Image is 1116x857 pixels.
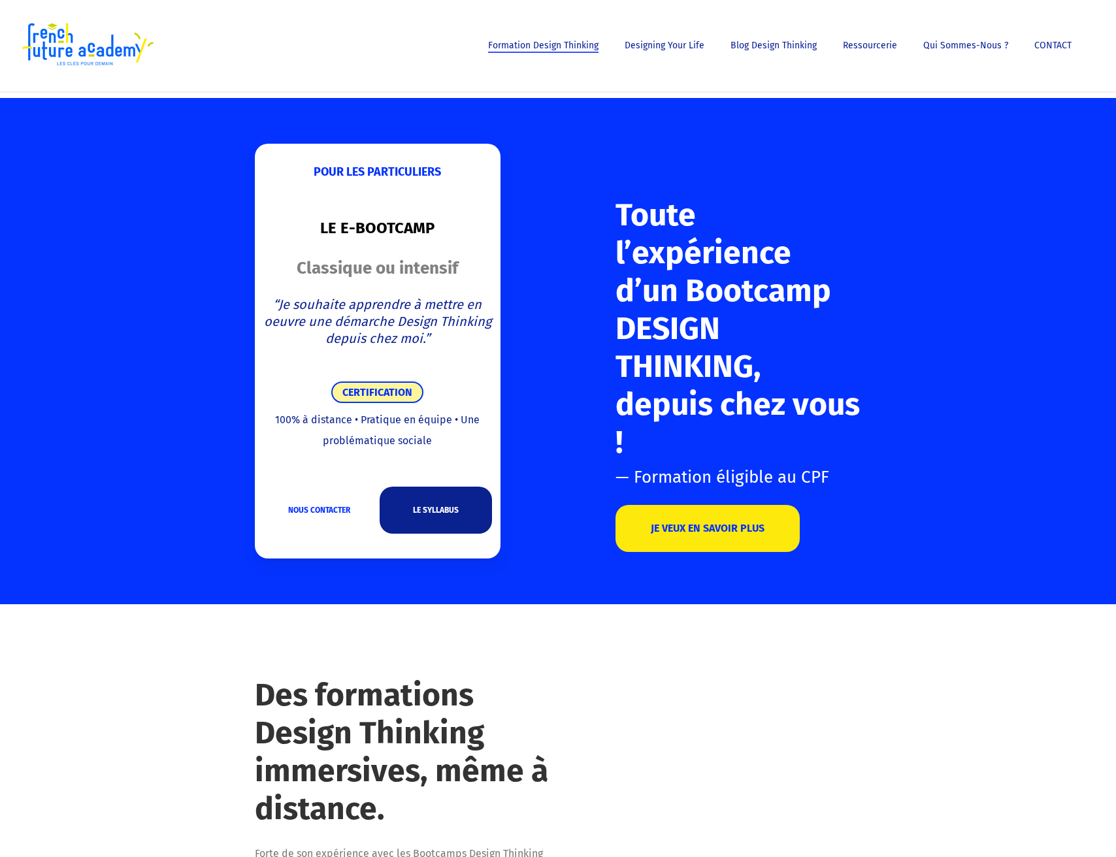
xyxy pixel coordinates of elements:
span: 100% à distance • Pratique en équipe • Une problématique sociale [275,413,480,447]
span: Designing Your Life [625,40,704,51]
a: Qui sommes-nous ? [917,41,1015,50]
span: Blog Design Thinking [730,40,817,51]
a: Designing Your Life [618,41,711,50]
strong: Classique ou intensif [297,258,458,278]
span: Ressourcerie [843,40,897,51]
a: CONTACT [1028,41,1078,50]
a: JE VEUX EN SAVOIR PLUS [615,505,800,552]
span: Toute l’expérience d’un Bootcamp DESIGN THINKING, depuis chez vous ! [615,196,860,461]
a: Formation Design Thinking [482,41,605,50]
span: LE E-BOOTCAMP [320,219,435,237]
span: “Je souhaite apprendre à mettre en oeuvre une démarche Design Thinking depuis chez moi.” [264,297,491,346]
a: Blog Design Thinking [724,41,823,50]
strong: POUR LES PARTICULIERS [314,165,441,179]
h2: Des formations Design Thinking immersives, même à distance. [255,676,552,828]
span: CERTIFICATION [331,381,423,403]
a: Ressourcerie [836,41,904,50]
a: LE SYLLABUS [380,487,492,534]
span: — Formation éligible au CPF [615,467,829,487]
span: Qui sommes-nous ? [923,40,1008,51]
a: NOUS CONTACTER [263,487,375,534]
img: French Future Academy [18,20,156,72]
span: Formation Design Thinking [488,40,599,51]
span: CONTACT [1034,40,1072,51]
